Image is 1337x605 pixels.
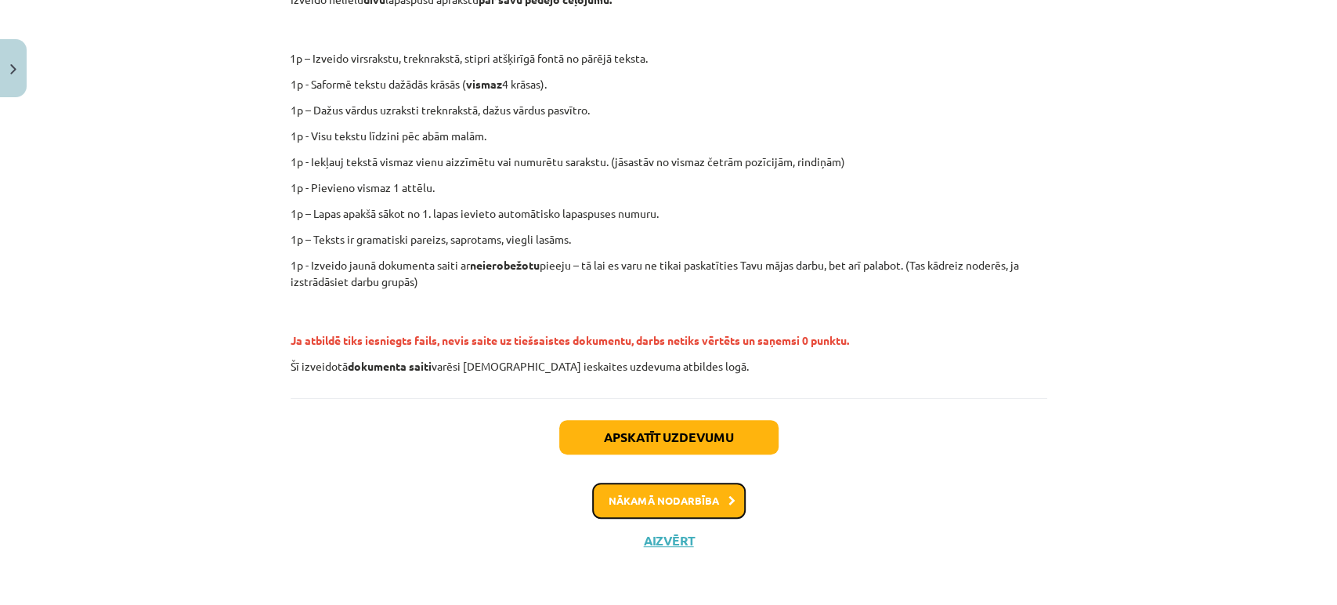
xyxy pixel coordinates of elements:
[291,358,1047,375] p: Šī izveidotā varēsi [DEMOGRAPHIC_DATA] ieskaites uzdevuma atbildes logā.
[291,76,1047,92] p: 1p - Saformē tekstu dažādās krāsās ( 4 krāsas).
[592,483,746,519] button: Nākamā nodarbība
[10,64,16,74] img: icon-close-lesson-0947bae3869378f0d4975bcd49f059093ad1ed9edebbc8119c70593378902aed.svg
[291,154,1047,170] p: 1p - Iekļauj tekstā vismaz vienu aizzīmētu vai numurētu sarakstu. (jāsastāv no vismaz četrām pozī...
[291,257,1047,290] p: 1p - Izveido jaunā dokumenta saiti ar pieeju – tā lai es varu ne tikai paskatīties Tavu mājas dar...
[470,258,540,272] strong: neierobežotu
[291,179,1047,196] p: 1p - Pievieno vismaz 1 attēlu.
[348,359,432,373] strong: dokumenta saiti
[291,333,849,347] span: Ja atbildē tiks iesniegts fails, nevis saite uz tiešsaistes dokumentu, darbs netiks vērtēts un sa...
[559,420,779,455] button: Apskatīt uzdevumu
[291,102,1047,118] p: 1p – Dažus vārdus uzraksti treknrakstā, dažus vārdus pasvītro.
[639,533,699,549] button: Aizvērt
[291,231,1047,248] p: 1p – Teksts ir gramatiski pareizs, saprotams, viegli lasāms.
[291,205,1047,222] p: 1p – Lapas apakšā sākot no 1. lapas ievieto automātisko lapaspuses numuru.
[379,50,1062,67] p: 1p – Izveido virsrakstu, treknrakstā, stipri atšķirīgā fontā no pārējā teksta.
[291,128,1047,144] p: 1p - Visu tekstu līdzini pēc abām malām.
[466,77,502,91] strong: vismaz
